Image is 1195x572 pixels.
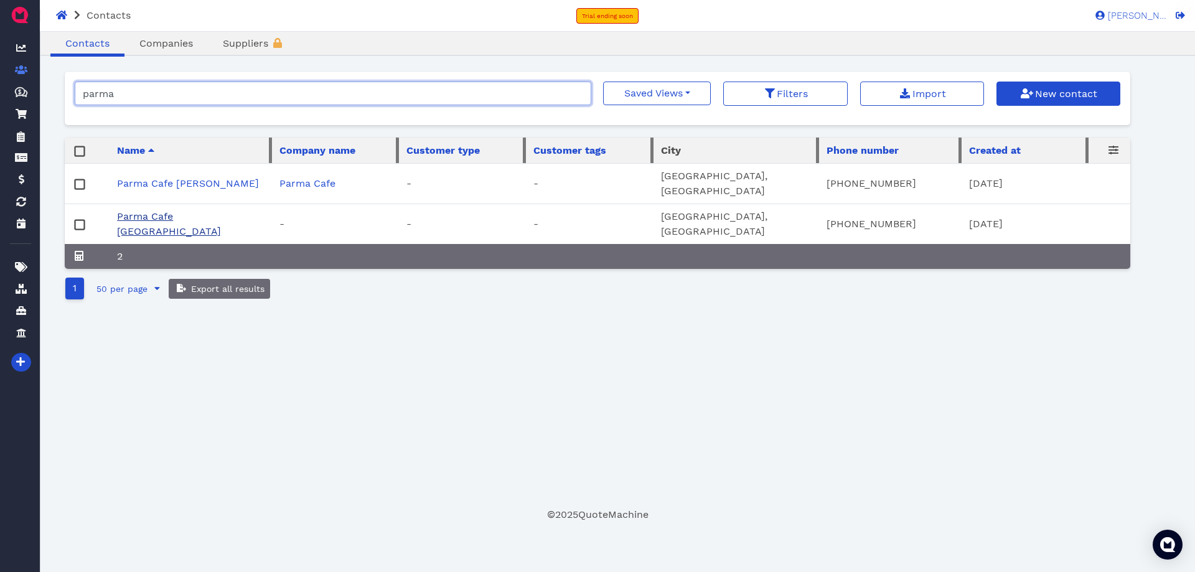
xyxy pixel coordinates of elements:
td: [PHONE_NUMBER] [819,164,962,204]
a: Contacts [50,36,124,51]
span: Created at [969,143,1021,158]
span: [PERSON_NAME] [1105,11,1167,21]
span: Company name [279,143,355,158]
span: Suppliers [223,37,268,49]
button: Export all results [169,279,270,299]
span: Phone number [827,143,899,158]
td: - [399,204,526,245]
span: Trial ending soon [582,12,633,19]
span: Customer type [406,143,480,158]
img: QuoteM_icon_flat.png [10,5,30,25]
footer: © 2025 QuoteMachine [65,507,1130,522]
a: Suppliers [208,36,299,51]
button: Filters [723,82,847,106]
a: Import [860,82,984,106]
span: Import [911,88,946,100]
span: Companies [139,37,193,49]
span: Filters [775,88,808,100]
span: Name [117,143,145,158]
span: Export all results [189,284,265,294]
tspan: $ [18,88,22,95]
span: Contacts [65,37,110,49]
td: - [526,164,653,204]
td: [GEOGRAPHIC_DATA], [GEOGRAPHIC_DATA] [654,164,819,204]
a: [PERSON_NAME] [1089,9,1167,21]
span: New contact [1033,88,1097,100]
td: - [399,164,526,204]
span: City [661,143,681,158]
button: Saved Views [603,82,711,105]
div: Open Intercom Messenger [1153,530,1183,560]
span: Contacts [87,9,131,21]
span: [DATE] [969,218,1003,230]
a: Companies [124,36,208,51]
span: [DATE] [969,177,1003,189]
td: [PHONE_NUMBER] [819,204,962,245]
button: 50 per page [89,279,168,299]
a: Go to page number 1 [65,278,84,299]
td: [GEOGRAPHIC_DATA], [GEOGRAPHIC_DATA] [654,204,819,245]
a: New contact [996,82,1120,106]
span: 50 per page [95,284,148,294]
a: Parma Cafe [PERSON_NAME] [117,177,259,189]
a: Parma Cafe [GEOGRAPHIC_DATA] [117,210,221,237]
th: 2 [110,244,271,269]
a: Parma Cafe [279,177,335,189]
input: Search a contact... [75,82,591,105]
a: Trial ending soon [576,8,639,24]
td: - [526,204,653,245]
td: - [272,204,399,245]
span: Customer tags [533,143,606,158]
